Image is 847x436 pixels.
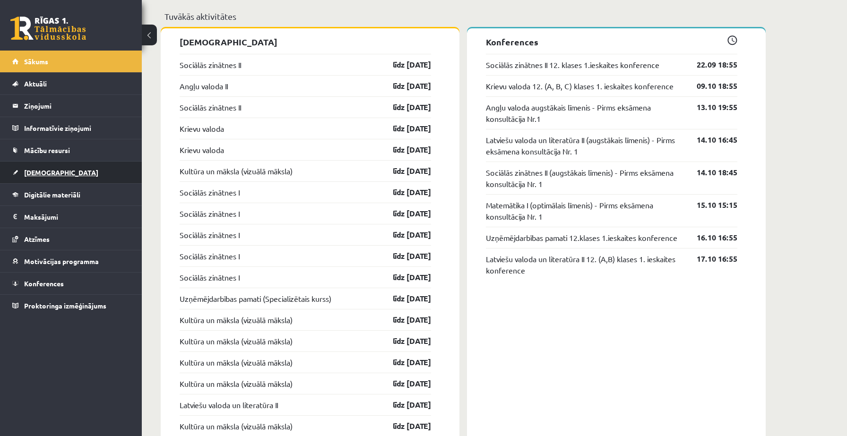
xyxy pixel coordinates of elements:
[24,146,70,154] span: Mācību resursi
[376,250,431,262] a: līdz [DATE]
[376,314,431,325] a: līdz [DATE]
[24,79,47,88] span: Aktuāli
[180,102,241,113] a: Sociālās zinātnes II
[376,165,431,177] a: līdz [DATE]
[24,95,130,117] legend: Ziņojumi
[376,208,431,219] a: līdz [DATE]
[486,232,677,243] a: Uzņēmējdarbības pamati 12.klases 1.ieskaites konference
[180,144,224,155] a: Krievu valoda
[376,335,431,347] a: līdz [DATE]
[12,295,130,316] a: Proktoringa izmēģinājums
[180,357,293,368] a: Kultūra un māksla (vizuālā māksla)
[683,134,737,145] a: 14.10 16:45
[24,301,106,310] span: Proktoringa izmēģinājums
[12,206,130,228] a: Maksājumi
[486,167,683,189] a: Sociālās zinātnes II (augstākais līmenis) - Pirms eksāmena konsultācija Nr. 1
[486,35,737,48] p: Konferences
[24,57,48,66] span: Sākums
[180,272,240,283] a: Sociālās zinātnes I
[180,399,278,410] a: Latviešu valoda un literatūra II
[12,162,130,183] a: [DEMOGRAPHIC_DATA]
[376,123,431,134] a: līdz [DATE]
[180,123,224,134] a: Krievu valoda
[10,17,86,40] a: Rīgas 1. Tālmācības vidusskola
[376,187,431,198] a: līdz [DATE]
[683,253,737,265] a: 17.10 16:55
[683,232,737,243] a: 16.10 16:55
[486,59,659,70] a: Sociālās zinātnes II 12. klases 1.ieskaites konference
[24,168,98,177] span: [DEMOGRAPHIC_DATA]
[24,190,80,199] span: Digitālie materiāli
[376,357,431,368] a: līdz [DATE]
[376,229,431,240] a: līdz [DATE]
[486,102,683,124] a: Angļu valoda augstākais līmenis - Pirms eksāmena konsultācija Nr.1
[12,51,130,72] a: Sākums
[683,167,737,178] a: 14.10 18:45
[12,228,130,250] a: Atzīmes
[180,35,431,48] p: [DEMOGRAPHIC_DATA]
[376,378,431,389] a: līdz [DATE]
[683,80,737,92] a: 09.10 18:55
[12,73,130,94] a: Aktuāli
[180,420,293,432] a: Kultūra un māksla (vizuālā māksla)
[180,59,241,70] a: Sociālās zinātnes II
[180,250,240,262] a: Sociālās zinātnes I
[180,229,240,240] a: Sociālās zinātnes I
[180,378,293,389] a: Kultūra un māksla (vizuālā māksla)
[180,80,228,92] a: Angļu valoda II
[12,117,130,139] a: Informatīvie ziņojumi
[12,139,130,161] a: Mācību resursi
[164,10,762,23] p: Tuvākās aktivitātes
[12,250,130,272] a: Motivācijas programma
[683,199,737,211] a: 15.10 15:15
[376,144,431,155] a: līdz [DATE]
[180,293,331,304] a: Uzņēmējdarbības pamati (Specializētais kurss)
[683,102,737,113] a: 13.10 19:55
[180,208,240,219] a: Sociālās zinātnes I
[24,279,64,288] span: Konferences
[12,184,130,205] a: Digitālie materiāli
[180,335,293,347] a: Kultūra un māksla (vizuālā māksla)
[486,80,674,92] a: Krievu valoda 12. (A, B, C) klases 1. ieskaites konference
[376,272,431,283] a: līdz [DATE]
[376,399,431,410] a: līdz [DATE]
[376,420,431,432] a: līdz [DATE]
[486,134,683,157] a: Latviešu valoda un literatūra II (augstākais līmenis) - Pirms eksāmena konsultācija Nr. 1
[376,293,431,304] a: līdz [DATE]
[24,235,50,243] span: Atzīmes
[180,187,240,198] a: Sociālās zinātnes I
[486,253,683,276] a: Latviešu valoda un literatūra II 12. (A,B) klases 1. ieskaites konference
[376,59,431,70] a: līdz [DATE]
[24,117,130,139] legend: Informatīvie ziņojumi
[12,95,130,117] a: Ziņojumi
[180,165,293,177] a: Kultūra un māksla (vizuālā māksla)
[24,206,130,228] legend: Maksājumi
[486,199,683,222] a: Matemātika I (optimālais līmenis) - Pirms eksāmena konsultācija Nr. 1
[24,257,99,265] span: Motivācijas programma
[376,102,431,113] a: līdz [DATE]
[180,314,293,325] a: Kultūra un māksla (vizuālā māksla)
[376,80,431,92] a: līdz [DATE]
[683,59,737,70] a: 22.09 18:55
[12,273,130,294] a: Konferences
